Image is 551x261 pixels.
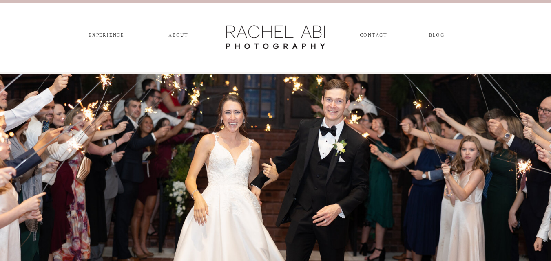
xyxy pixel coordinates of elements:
[360,33,387,42] a: CONTACT
[422,33,452,42] a: blog
[167,33,190,42] a: ABOUT
[85,33,128,42] a: experience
